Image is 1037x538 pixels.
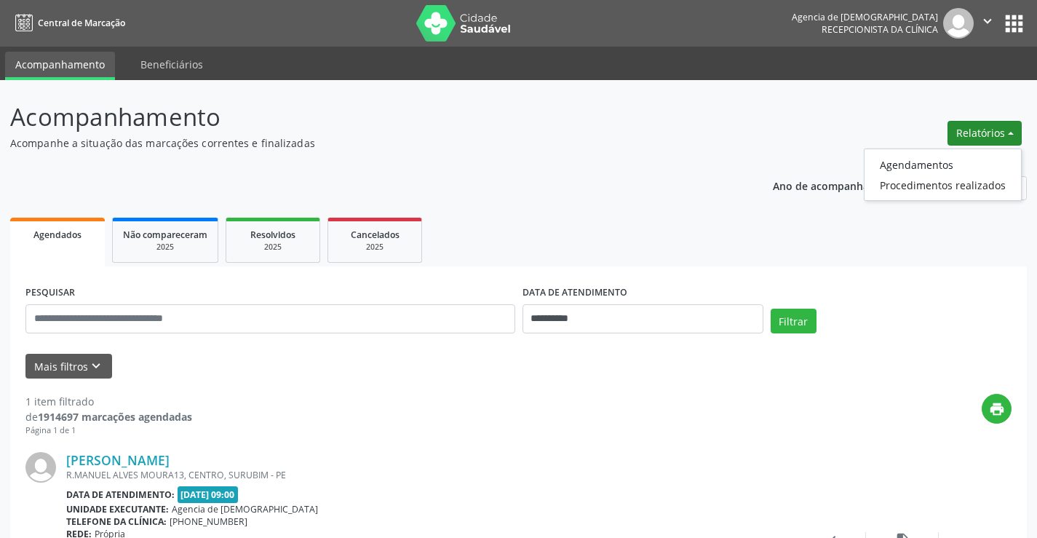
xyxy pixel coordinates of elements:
div: Agencia de [DEMOGRAPHIC_DATA] [792,11,938,23]
span: Agendados [33,229,82,241]
strong: 1914697 marcações agendadas [38,410,192,424]
button: Mais filtroskeyboard_arrow_down [25,354,112,379]
span: [DATE] 09:00 [178,486,239,503]
i: print [989,401,1005,417]
a: Beneficiários [130,52,213,77]
b: Data de atendimento: [66,488,175,501]
span: Recepcionista da clínica [822,23,938,36]
ul: Relatórios [864,149,1022,201]
i:  [980,13,996,29]
label: DATA DE ATENDIMENTO [523,282,627,304]
a: Central de Marcação [10,11,125,35]
span: Agencia de [DEMOGRAPHIC_DATA] [172,503,318,515]
span: Resolvidos [250,229,295,241]
a: Procedimentos realizados [865,175,1021,195]
img: img [943,8,974,39]
p: Ano de acompanhamento [773,176,902,194]
div: de [25,409,192,424]
span: [PHONE_NUMBER] [170,515,247,528]
a: [PERSON_NAME] [66,452,170,468]
b: Unidade executante: [66,503,169,515]
p: Acompanhe a situação das marcações correntes e finalizadas [10,135,722,151]
div: 2025 [123,242,207,253]
button: Filtrar [771,309,817,333]
div: 2025 [338,242,411,253]
div: Página 1 de 1 [25,424,192,437]
span: Não compareceram [123,229,207,241]
label: PESQUISAR [25,282,75,304]
i: keyboard_arrow_down [88,358,104,374]
a: Acompanhamento [5,52,115,80]
button: Relatórios [947,121,1022,146]
div: 2025 [237,242,309,253]
p: Acompanhamento [10,99,722,135]
a: Agendamentos [865,154,1021,175]
button: print [982,394,1012,424]
div: 1 item filtrado [25,394,192,409]
button: apps [1001,11,1027,36]
b: Telefone da clínica: [66,515,167,528]
img: img [25,452,56,483]
span: Central de Marcação [38,17,125,29]
button:  [974,8,1001,39]
div: R.MANUEL ALVES MOURA13, CENTRO, SURUBIM - PE [66,469,793,481]
span: Cancelados [351,229,400,241]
